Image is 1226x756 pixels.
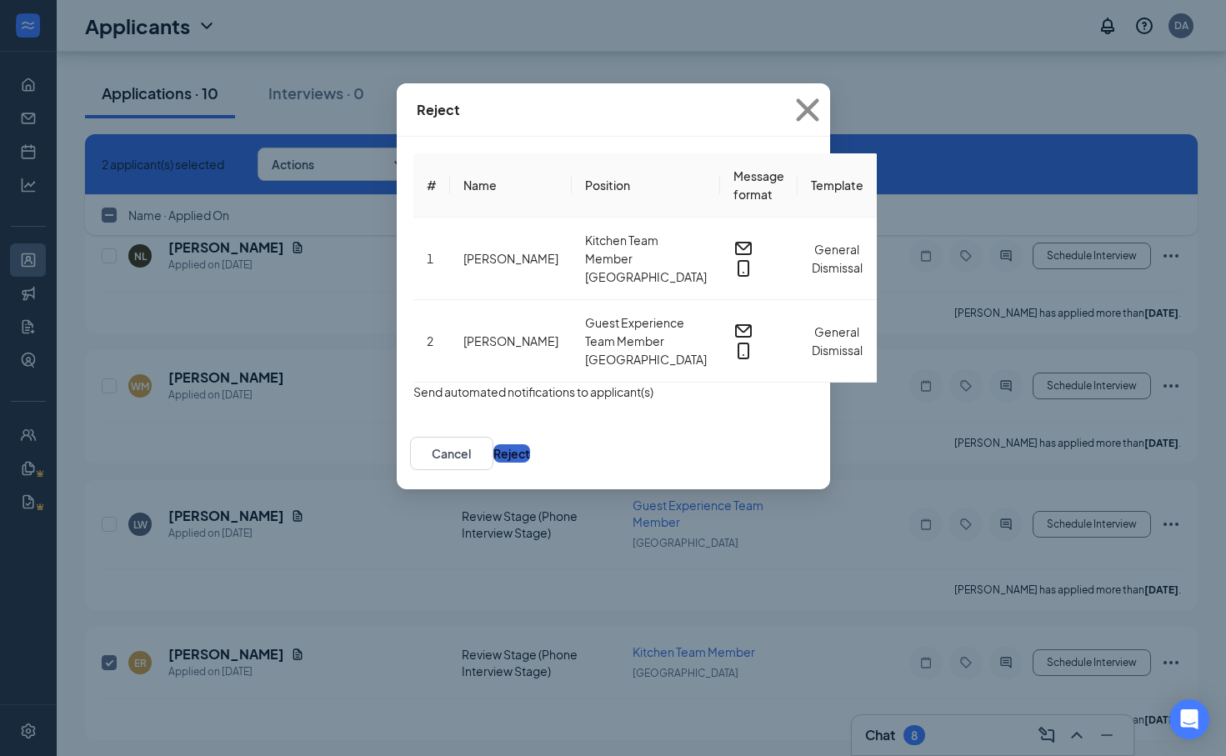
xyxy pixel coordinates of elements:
[785,88,830,133] svg: Cross
[733,258,753,278] svg: MobileSms
[811,240,863,277] button: General Dismissal
[410,437,493,470] button: Cancel
[427,251,433,266] span: 1
[585,268,707,286] span: [GEOGRAPHIC_DATA]
[417,101,460,119] div: Reject
[812,324,863,358] span: General Dismissal
[413,383,653,401] span: Send automated notifications to applicant(s)
[585,231,707,268] span: Kitchen Team Member
[785,83,830,137] button: Close
[572,153,720,218] th: Position
[413,153,450,218] th: #
[1169,699,1209,739] div: Open Intercom Messenger
[427,333,433,348] span: 2
[450,153,572,218] th: Name
[585,350,707,368] span: [GEOGRAPHIC_DATA]
[811,323,863,359] button: General Dismissal
[720,153,798,218] th: Message format
[733,238,753,258] svg: Email
[733,341,753,361] svg: MobileSms
[733,321,753,341] svg: Email
[450,218,572,300] td: [PERSON_NAME]
[450,300,572,383] td: [PERSON_NAME]
[493,444,530,463] button: Reject
[812,242,863,275] span: General Dismissal
[585,313,707,350] span: Guest Experience Team Member
[798,153,877,218] th: Template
